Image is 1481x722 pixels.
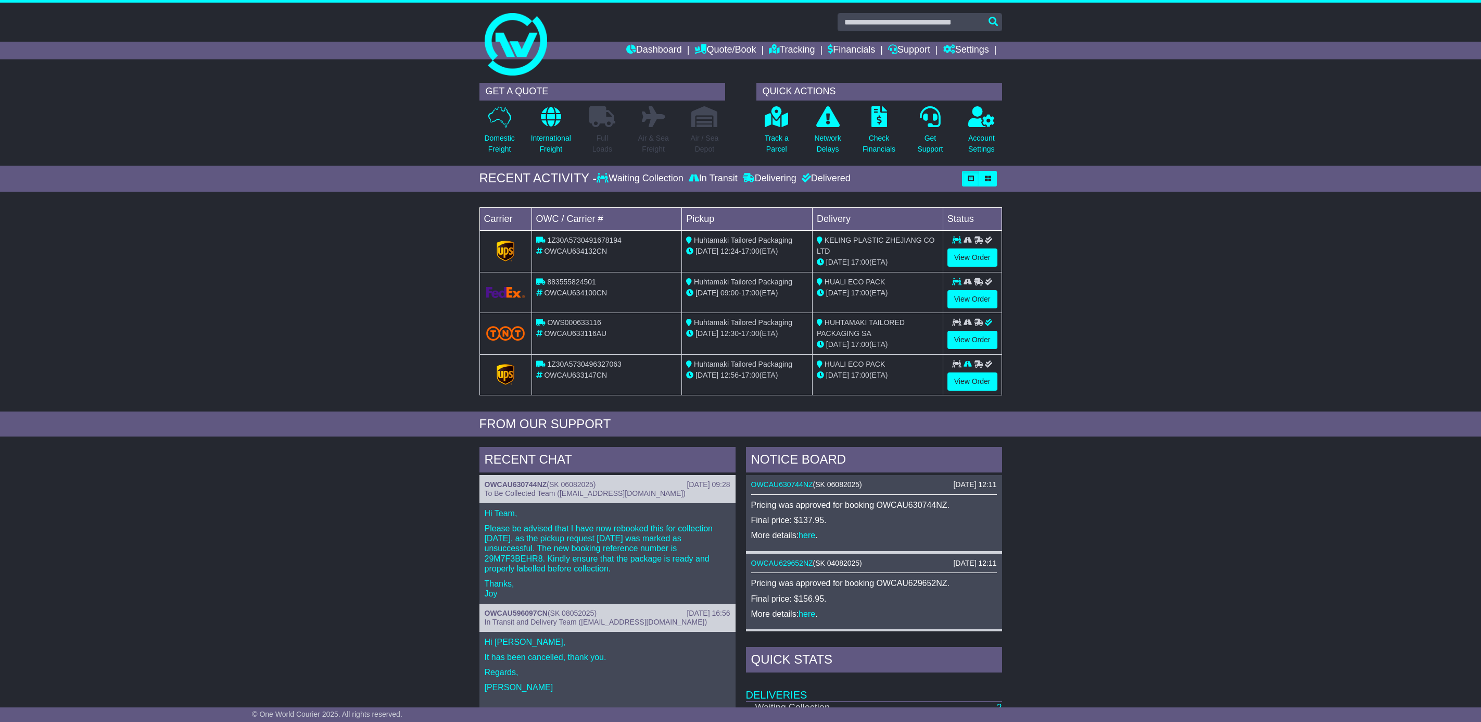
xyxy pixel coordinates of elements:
[746,647,1002,675] div: Quick Stats
[479,171,597,186] div: RECENT ACTIVITY -
[817,288,939,298] div: (ETA)
[485,609,548,617] a: OWCAU596097CN
[485,489,686,497] span: To Be Collected Team ([EMAIL_ADDRESS][DOMAIN_NAME])
[479,83,725,101] div: GET A QUOTE
[694,42,756,59] a: Quote/Book
[814,106,841,160] a: NetworkDelays
[746,675,1002,702] td: Deliveries
[863,133,895,155] p: Check Financials
[485,480,730,489] div: ( )
[947,331,997,349] a: View Order
[695,289,718,297] span: [DATE]
[741,289,760,297] span: 17:00
[851,371,869,379] span: 17:00
[751,559,813,567] a: OWCAU629652NZ
[597,173,686,184] div: Waiting Collection
[484,106,515,160] a: DomesticFreight
[589,133,615,155] p: Full Loads
[812,207,943,230] td: Delivery
[851,289,869,297] span: 17:00
[947,372,997,391] a: View Order
[686,173,740,184] div: In Transit
[751,480,813,489] a: OWCAU630744NZ
[953,559,996,568] div: [DATE] 12:11
[686,288,808,298] div: - (ETA)
[695,371,718,379] span: [DATE]
[479,207,531,230] td: Carrier
[825,360,885,368] span: HUALI ECO PACK
[547,360,621,368] span: 1Z30A5730496327063
[826,289,849,297] span: [DATE]
[828,42,875,59] a: Financials
[817,318,905,338] span: HUHTAMAKI TAILORED PACKAGING SA
[746,702,896,714] td: Waiting Collection
[485,579,730,599] p: Thanks, Joy
[817,236,935,255] span: KELING PLASTIC ZHEJIANG CO LTD
[695,329,718,338] span: [DATE]
[862,106,896,160] a: CheckFinancials
[484,133,514,155] p: Domestic Freight
[544,371,607,379] span: OWCAU633147CN
[826,371,849,379] span: [DATE]
[953,480,996,489] div: [DATE] 12:11
[530,106,572,160] a: InternationalFreight
[799,609,815,618] a: here
[996,702,1002,713] a: 2
[720,329,739,338] span: 12:30
[720,289,739,297] span: 09:00
[479,447,736,475] div: RECENT CHAT
[547,278,596,286] span: 883555824501
[694,236,792,244] span: Huhtamaki Tailored Packaging
[485,480,547,489] a: OWCAU630744NZ
[695,247,718,255] span: [DATE]
[851,258,869,266] span: 17:00
[943,42,989,59] a: Settings
[544,247,607,255] span: OWCAU634132CN
[799,531,815,540] a: here
[799,173,851,184] div: Delivered
[741,329,760,338] span: 17:00
[826,340,849,348] span: [DATE]
[497,364,514,385] img: GetCarrierServiceLogo
[691,133,719,155] p: Air / Sea Depot
[544,329,606,338] span: OWCAU633116AU
[817,339,939,350] div: (ETA)
[968,133,995,155] p: Account Settings
[720,247,739,255] span: 12:24
[682,207,813,230] td: Pickup
[531,207,682,230] td: OWC / Carrier #
[825,278,885,286] span: HUALI ECO PACK
[751,609,997,619] p: More details: .
[550,609,594,617] span: SK 08052025
[746,447,1002,475] div: NOTICE BOARD
[486,287,525,298] img: GetCarrierServiceLogo
[947,290,997,308] a: View Order
[751,559,997,568] div: ( )
[817,370,939,381] div: (ETA)
[485,508,730,518] p: Hi Team,
[485,618,707,626] span: In Transit and Delivery Team ([EMAIL_ADDRESS][DOMAIN_NAME])
[479,417,1002,432] div: FROM OUR SUPPORT
[694,360,792,368] span: Huhtamaki Tailored Packaging
[851,340,869,348] span: 17:00
[968,106,995,160] a: AccountSettings
[751,500,997,510] p: Pricing was approved for booking OWCAU630744NZ.
[751,578,997,588] p: Pricing was approved for booking OWCAU629652NZ.
[485,609,730,618] div: ( )
[687,480,730,489] div: [DATE] 09:28
[817,257,939,268] div: (ETA)
[741,371,760,379] span: 17:00
[485,682,730,692] p: [PERSON_NAME]
[751,530,997,540] p: More details: .
[549,480,593,489] span: SK 06082025
[531,133,571,155] p: International Freight
[741,247,760,255] span: 17:00
[694,318,792,327] span: Huhtamaki Tailored Packaging
[497,241,514,262] img: GetCarrierServiceLogo
[769,42,815,59] a: Tracking
[943,207,1002,230] td: Status
[917,106,943,160] a: GetSupport
[694,278,792,286] span: Huhtamaki Tailored Packaging
[485,652,730,662] p: It has been cancelled, thank you.
[888,42,930,59] a: Support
